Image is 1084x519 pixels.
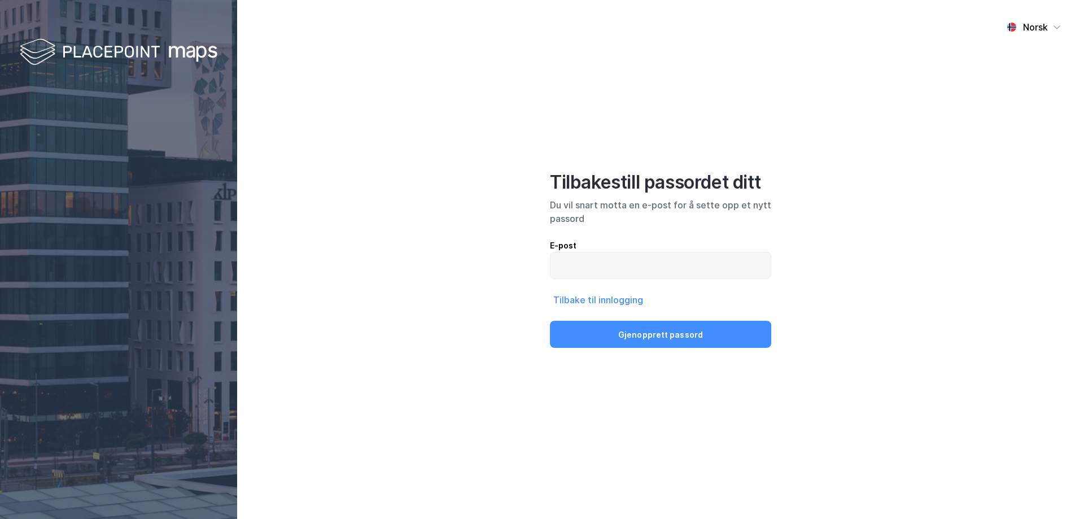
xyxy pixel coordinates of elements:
div: Tilbakestill passordet ditt [550,171,771,194]
div: Du vil snart motta en e-post for å sette opp et nytt passord [550,198,771,225]
div: Norsk [1023,20,1048,34]
button: Tilbake til innlogging [550,293,646,307]
iframe: Chat Widget [1028,465,1084,519]
img: logo-white.f07954bde2210d2a523dddb988cd2aa7.svg [20,36,217,69]
button: Gjenopprett passord [550,321,771,348]
div: E-post [550,239,771,252]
